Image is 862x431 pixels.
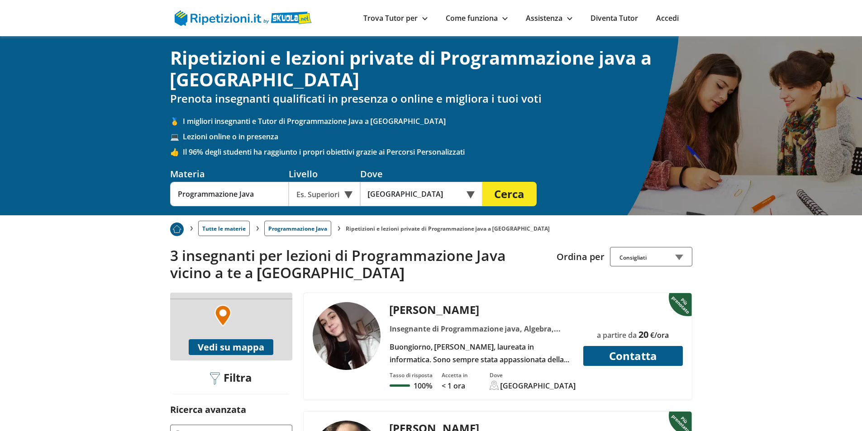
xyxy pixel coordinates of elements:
[170,223,184,236] img: Piu prenotato
[170,182,289,206] input: Es. Matematica
[183,116,692,126] span: I migliori insegnanti e Tutor di Programmazione Java a [GEOGRAPHIC_DATA]
[446,13,508,23] a: Come funziona
[526,13,572,23] a: Assistenza
[346,225,550,232] li: Ripetizioni e lezioni private di Programmazione java a [GEOGRAPHIC_DATA]
[170,92,692,105] h2: Prenota insegnanti qualificati in presenza o online e migliora i tuoi voti
[597,330,637,340] span: a partire da
[638,328,648,341] span: 20
[175,10,312,26] img: logo Skuola.net | Ripetizioni.it
[170,147,183,157] span: 👍
[198,221,250,236] a: Tutte le materie
[214,305,231,327] img: Marker
[183,147,692,157] span: Il 96% degli studenti ha raggiunto i propri obiettivi grazie ai Percorsi Personalizzati
[207,371,256,385] div: Filtra
[189,339,273,355] button: Vedi su mappa
[170,215,692,236] nav: breadcrumb d-none d-tablet-block
[170,132,183,142] span: 💻
[170,168,289,180] div: Materia
[170,403,246,416] label: Ricerca avanzata
[264,221,331,236] a: Programmazione Java
[490,371,576,379] div: Dove
[557,251,605,263] label: Ordina per
[610,247,692,266] div: Consigliati
[175,12,312,22] a: logo Skuola.net | Ripetizioni.it
[390,371,433,379] div: Tasso di risposta
[482,182,537,206] button: Cerca
[500,381,576,391] div: [GEOGRAPHIC_DATA]
[386,302,577,317] div: [PERSON_NAME]
[442,371,468,379] div: Accetta in
[386,341,577,366] div: Buongiorno, [PERSON_NAME], laureata in informatica. Sono sempre stata appassionata della materia ...
[363,13,428,23] a: Trova Tutor per
[669,292,694,317] img: Piu prenotato
[289,182,360,206] div: Es. Superiori
[414,381,432,391] p: 100%
[170,116,183,126] span: 🥇
[170,47,692,90] h1: Ripetizioni e lezioni private di Programmazione java a [GEOGRAPHIC_DATA]
[583,346,683,366] button: Contatta
[313,302,381,370] img: tutor a Treviso - Anna
[183,132,692,142] span: Lezioni online o in presenza
[289,168,360,180] div: Livello
[591,13,638,23] a: Diventa Tutor
[386,322,577,335] div: Insegnante di Programmazione java, Algebra, Algoritmica, Analisi 1, Basi di dati, Database, Dopos...
[170,247,550,282] h2: 3 insegnanti per lezioni di Programmazione Java vicino a te a [GEOGRAPHIC_DATA]
[360,168,482,180] div: Dove
[210,372,220,385] img: Filtra filtri mobile
[656,13,679,23] a: Accedi
[650,330,669,340] span: €/ora
[360,182,470,206] input: Es. Indirizzo o CAP
[442,381,468,391] p: < 1 ora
